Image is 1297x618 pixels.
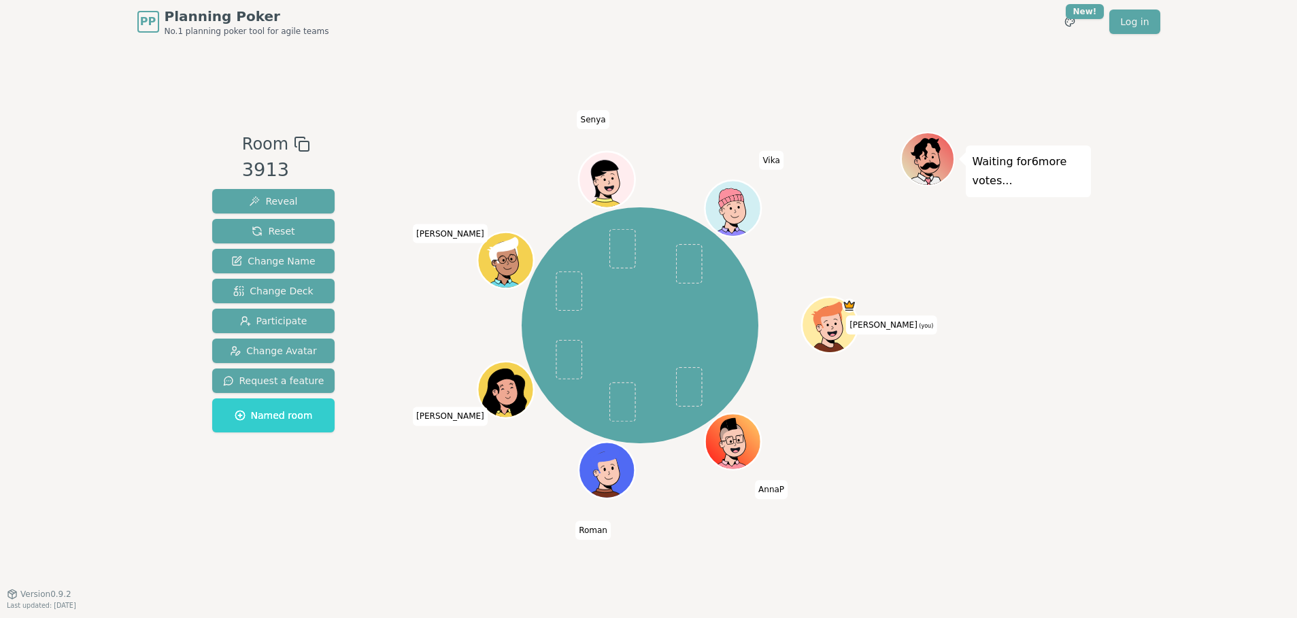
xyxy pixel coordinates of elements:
[846,315,937,334] span: Click to change your name
[212,189,335,213] button: Reveal
[165,7,329,26] span: Planning Poker
[249,194,297,208] span: Reveal
[7,589,71,600] button: Version0.9.2
[223,374,324,388] span: Request a feature
[242,132,288,156] span: Room
[1066,4,1105,19] div: New!
[575,521,611,540] span: Click to change your name
[577,110,609,129] span: Click to change your name
[20,589,71,600] span: Version 0.9.2
[759,151,783,170] span: Click to change your name
[235,409,313,422] span: Named room
[212,398,335,432] button: Named room
[233,284,313,298] span: Change Deck
[917,323,934,329] span: (you)
[842,299,856,313] span: Ira is the host
[212,249,335,273] button: Change Name
[413,224,488,243] span: Click to change your name
[212,219,335,243] button: Reset
[755,481,788,500] span: Click to change your name
[252,224,294,238] span: Reset
[212,368,335,393] button: Request a feature
[212,279,335,303] button: Change Deck
[231,254,315,268] span: Change Name
[240,314,307,328] span: Participate
[803,299,856,352] button: Click to change your avatar
[242,156,310,184] div: 3913
[1109,10,1160,34] a: Log in
[230,344,317,358] span: Change Avatar
[413,407,488,426] span: Click to change your name
[212,339,335,363] button: Change Avatar
[137,7,329,37] a: PPPlanning PokerNo.1 planning poker tool for agile teams
[140,14,156,30] span: PP
[165,26,329,37] span: No.1 planning poker tool for agile teams
[1058,10,1082,34] button: New!
[7,602,76,609] span: Last updated: [DATE]
[973,152,1084,190] p: Waiting for 6 more votes...
[212,309,335,333] button: Participate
